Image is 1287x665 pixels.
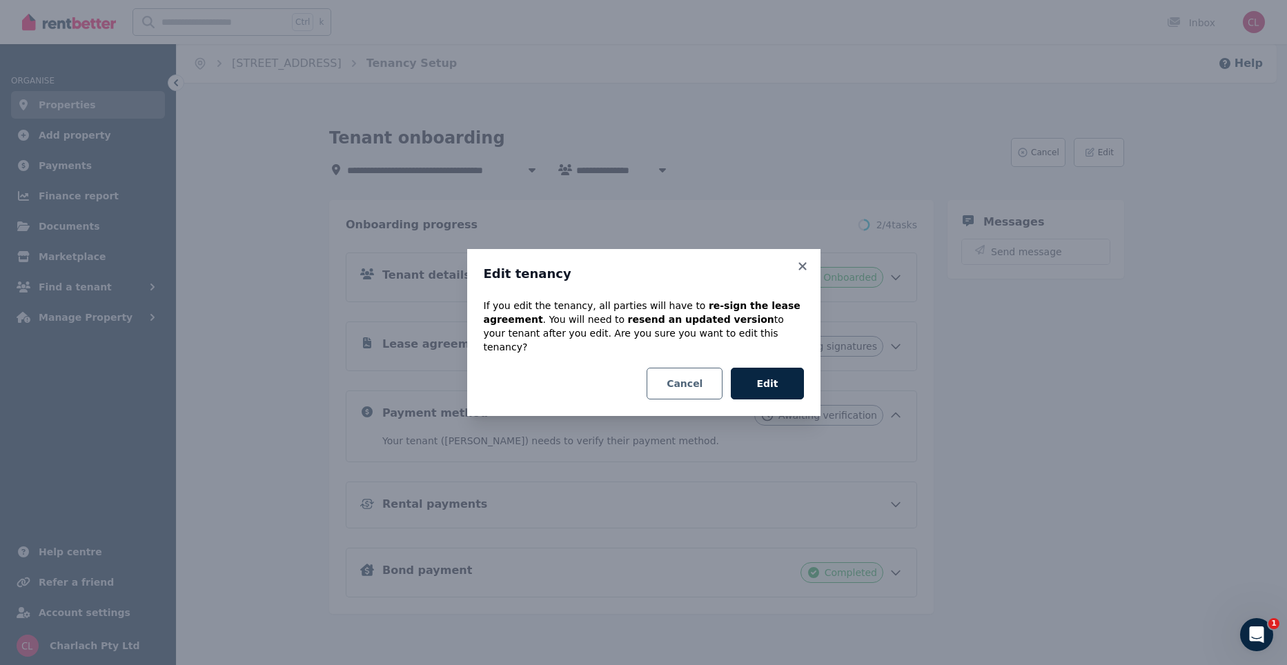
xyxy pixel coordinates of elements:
[731,368,803,399] button: Edit
[484,266,804,282] h3: Edit tenancy
[647,368,723,399] button: Cancel
[628,314,774,325] b: resend an updated version
[1268,618,1279,629] span: 1
[484,299,804,354] p: If you edit the tenancy, all parties will have to . You will need to to your tenant after you edi...
[1240,618,1273,651] iframe: Intercom live chat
